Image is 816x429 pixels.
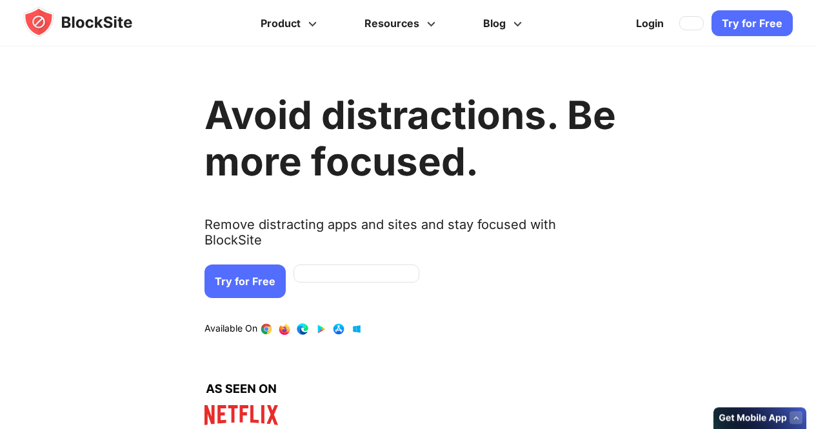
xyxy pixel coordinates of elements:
img: blocksite-icon.5d769676.svg [23,6,157,37]
a: Try for Free [204,264,286,298]
h1: Avoid distractions. Be more focused. [204,92,616,185]
a: Try for Free [712,10,793,36]
text: Remove distracting apps and sites and stay focused with BlockSite [204,217,616,258]
a: Login [628,8,672,39]
text: Available On [204,323,257,335]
